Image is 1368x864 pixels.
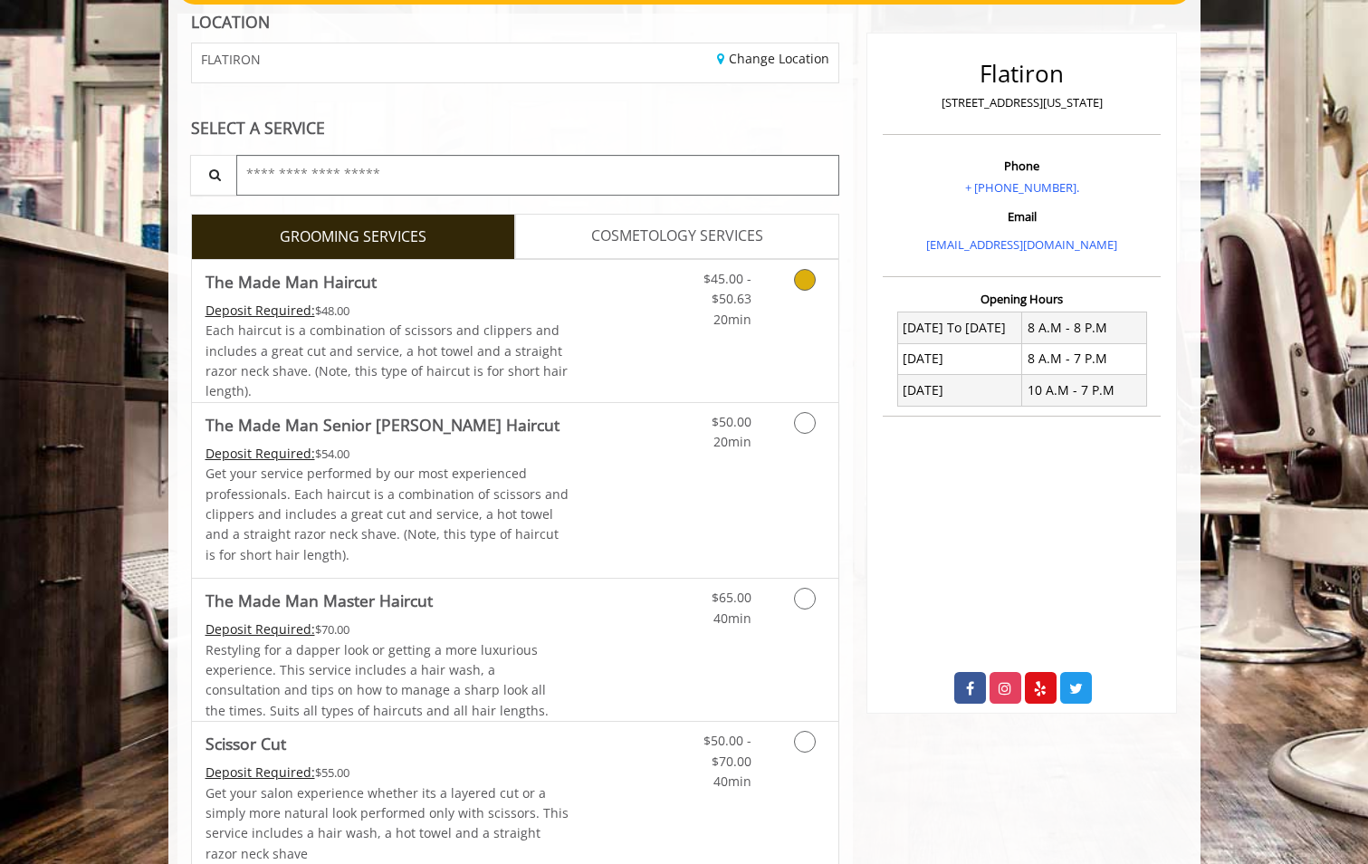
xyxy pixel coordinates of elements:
span: FLATIRON [201,53,261,66]
h2: Flatiron [887,61,1156,87]
h3: Phone [887,159,1156,172]
span: This service needs some Advance to be paid before we block your appointment [206,620,315,638]
span: Restyling for a dapper look or getting a more luxurious experience. This service includes a hair ... [206,641,549,719]
span: $50.00 - $70.00 [703,732,751,769]
span: This service needs some Advance to be paid before we block your appointment [206,763,315,781]
span: 20min [713,311,751,328]
div: $54.00 [206,444,569,464]
span: COSMETOLOGY SERVICES [591,225,763,248]
span: GROOMING SERVICES [280,226,426,249]
b: The Made Man Master Haircut [206,588,433,613]
div: $48.00 [206,301,569,321]
a: Change Location [717,50,829,67]
b: LOCATION [191,11,270,33]
td: 8 A.M - 8 P.M [1022,312,1147,343]
b: The Made Man Senior [PERSON_NAME] Haircut [206,412,560,437]
b: Scissor Cut [206,731,286,756]
span: $45.00 - $50.63 [703,270,751,307]
span: Each haircut is a combination of scissors and clippers and includes a great cut and service, a ho... [206,322,568,399]
a: [EMAIL_ADDRESS][DOMAIN_NAME] [926,236,1117,253]
span: 20min [713,433,751,450]
h3: Opening Hours [883,293,1161,305]
button: Service Search [190,155,237,196]
b: The Made Man Haircut [206,269,377,294]
td: [DATE] [897,343,1022,374]
span: 40min [713,773,751,790]
div: SELECT A SERVICE [191,120,840,137]
p: Get your service performed by our most experienced professionals. Each haircut is a combination o... [206,464,569,565]
div: $70.00 [206,619,569,639]
span: $65.00 [712,589,751,606]
span: $50.00 [712,413,751,430]
h3: Email [887,210,1156,223]
span: This service needs some Advance to be paid before we block your appointment [206,302,315,319]
td: [DATE] To [DATE] [897,312,1022,343]
a: + [PHONE_NUMBER]. [965,179,1079,196]
span: This service needs some Advance to be paid before we block your appointment [206,445,315,462]
span: 40min [713,610,751,627]
td: 8 A.M - 7 P.M [1022,343,1147,374]
p: [STREET_ADDRESS][US_STATE] [887,93,1156,112]
div: $55.00 [206,763,569,782]
td: [DATE] [897,375,1022,406]
td: 10 A.M - 7 P.M [1022,375,1147,406]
